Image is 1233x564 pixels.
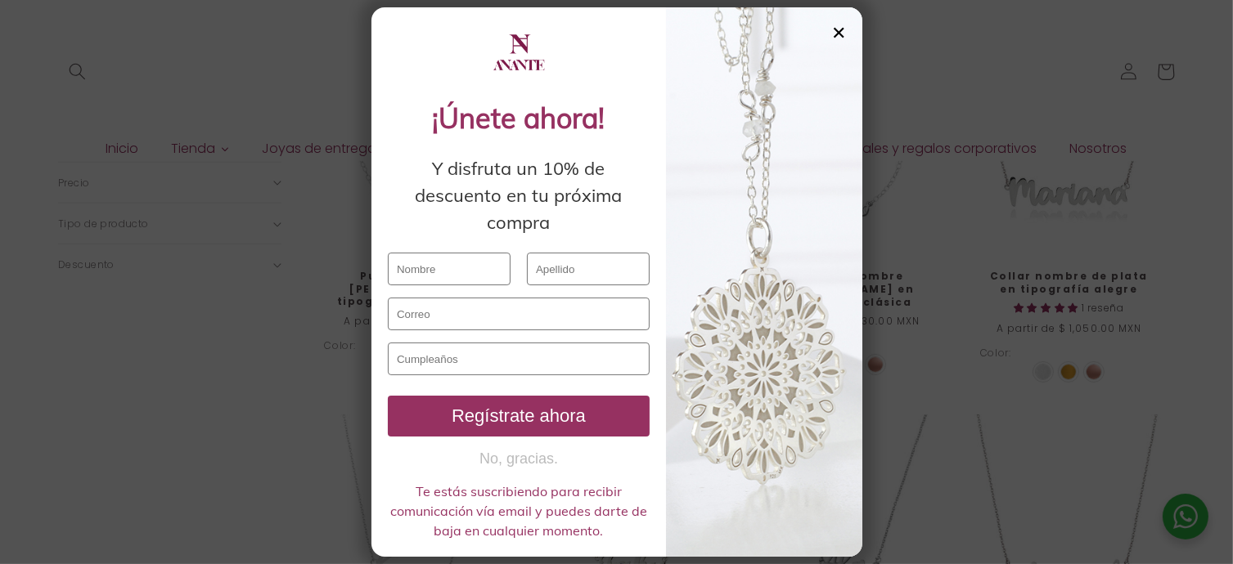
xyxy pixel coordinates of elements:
input: Correo [388,298,650,330]
input: Nombre [388,253,511,285]
input: Apellido [527,253,650,285]
div: Regístrate ahora [394,405,643,427]
button: Regístrate ahora [388,396,650,436]
div: Y disfruta un 10% de descuento en tu próxima compra [388,155,650,236]
div: ✕ [831,24,846,42]
img: logo [490,24,547,81]
button: No, gracias. [388,449,650,469]
div: Te estás suscribiendo para recibir comunicación vía email y puedes darte de baja en cualquier mom... [388,481,650,540]
div: ¡Únete ahora! [388,97,650,139]
input: Cumpleaños [388,342,650,375]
